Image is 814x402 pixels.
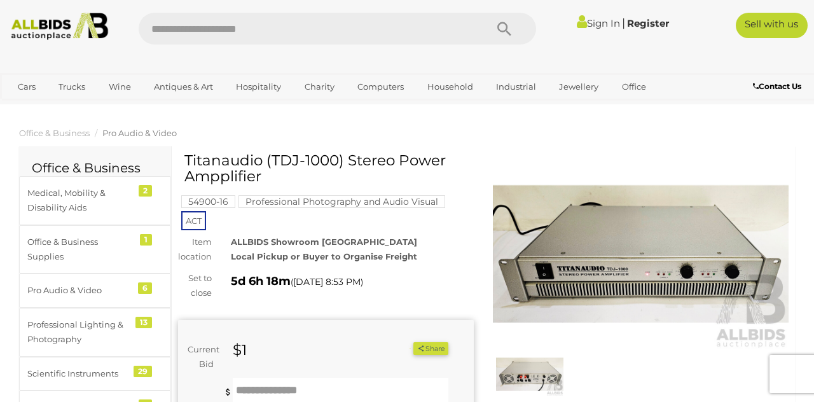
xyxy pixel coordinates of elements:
[551,76,607,97] a: Jewellery
[10,76,44,97] a: Cars
[19,274,171,307] a: Pro Audio & Video 6
[473,13,536,45] button: Search
[27,366,132,381] div: Scientific Instruments
[169,271,221,301] div: Set to close
[139,185,152,197] div: 2
[19,308,171,357] a: Professional Lighting & Photography 13
[10,97,52,118] a: Sports
[753,81,801,91] b: Contact Us
[399,342,411,355] li: Watch this item
[27,235,132,265] div: Office & Business Supplies
[496,352,563,396] img: Titanaudio (TDJ-1000) Stereo Power Ampplifier
[238,195,445,208] mark: Professional Photography and Audio Visual
[32,161,158,175] h2: Office & Business
[614,76,654,97] a: Office
[146,76,221,97] a: Antiques & Art
[488,76,544,97] a: Industrial
[233,341,247,359] strong: $1
[753,80,804,94] a: Contact Us
[140,234,152,246] div: 1
[238,197,445,207] a: Professional Photography and Audio Visual
[19,357,171,391] a: Scientific Instruments 29
[181,195,235,208] mark: 54900-16
[178,342,223,372] div: Current Bid
[181,211,206,230] span: ACT
[102,128,177,138] a: Pro Audio & Video
[231,237,417,247] strong: ALLBIDS Showroom [GEOGRAPHIC_DATA]
[6,13,113,40] img: Allbids.com.au
[19,225,171,274] a: Office & Business Supplies 1
[736,13,808,38] a: Sell with us
[135,317,152,328] div: 13
[27,186,132,216] div: Medical, Mobility & Disability Aids
[291,277,363,287] span: ( )
[59,97,165,118] a: [GEOGRAPHIC_DATA]
[419,76,481,97] a: Household
[293,276,361,288] span: [DATE] 8:53 PM
[181,197,235,207] a: 54900-16
[19,176,171,225] a: Medical, Mobility & Disability Aids 2
[413,342,448,356] button: Share
[231,251,417,261] strong: Local Pickup or Buyer to Organise Freight
[228,76,289,97] a: Hospitality
[349,76,412,97] a: Computers
[100,76,139,97] a: Wine
[50,76,93,97] a: Trucks
[184,153,471,185] h1: Titanaudio (TDJ-1000) Stereo Power Ampplifier
[27,317,132,347] div: Professional Lighting & Photography
[577,17,620,29] a: Sign In
[19,128,90,138] a: Office & Business
[622,16,625,30] span: |
[169,235,221,265] div: Item location
[296,76,343,97] a: Charity
[231,274,291,288] strong: 5d 6h 18m
[493,159,789,350] img: Titanaudio (TDJ-1000) Stereo Power Ampplifier
[27,283,132,298] div: Pro Audio & Video
[138,282,152,294] div: 6
[134,366,152,377] div: 29
[627,17,669,29] a: Register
